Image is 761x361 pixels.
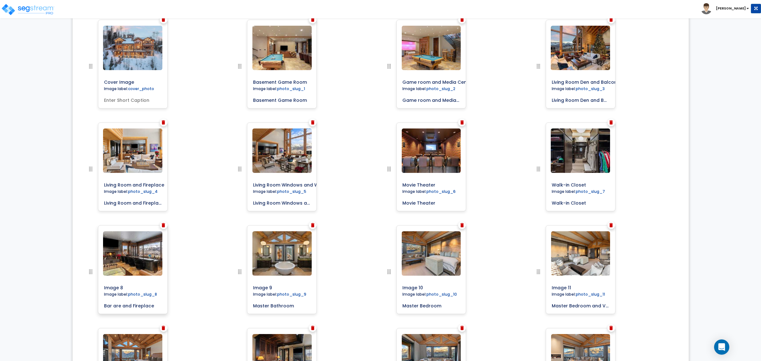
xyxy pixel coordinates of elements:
[549,95,612,103] input: Living Room Den and Balcony
[311,17,315,22] img: Trash Icon
[385,268,393,276] img: drag handle
[250,189,309,196] label: Image label:
[101,300,164,309] input: Bar are and Fireplace
[1,3,55,16] img: logo_pro_r.png
[535,62,542,70] img: drag handle
[426,86,455,91] label: photo_slug_2
[236,165,244,173] img: drag handle
[87,165,94,173] img: drag handle
[576,189,605,194] label: photo_slug_7
[162,326,165,330] img: Trash Icon
[311,120,315,125] img: Trash Icon
[400,86,458,93] label: Image label:
[87,62,94,70] img: drag handle
[101,189,160,196] label: Image label:
[311,223,315,227] img: Trash Icon
[250,86,308,93] label: Image label:
[128,189,158,194] label: photo_slug_4
[576,86,605,91] label: photo_slug_3
[426,292,457,297] label: photo_slug_10
[101,86,157,93] label: Image label:
[87,268,94,276] img: drag handle
[426,189,456,194] label: photo_slug_6
[400,300,463,309] input: Master Bedroom
[549,179,641,188] input: Walk-in Closet
[400,292,459,299] label: Image label:
[549,197,612,206] input: Walk-in Closet
[400,189,458,196] label: Image label:
[162,120,165,125] img: Trash Icon
[609,326,613,330] img: Trash Icon
[236,62,244,70] img: drag handle
[535,268,542,276] img: drag handle
[277,189,306,194] label: photo_slug_5
[128,86,154,91] label: cover_photo
[460,223,464,227] img: Trash Icon
[576,292,605,297] label: photo_slug_11
[701,3,712,14] img: avatar.png
[609,120,613,125] img: Trash Icon
[250,300,313,309] input: Master Bathroom
[716,6,746,11] b: [PERSON_NAME]
[400,197,463,206] input: Movie Theater
[460,120,464,125] img: Trash Icon
[277,86,305,91] label: photo_slug_1
[549,300,612,309] input: Master Bedroom and Vaulted Ceiling
[250,95,313,103] input: Basement Game Room
[549,189,608,196] label: Image label:
[250,197,313,206] input: Living Room Windows and Wood Columns
[714,339,729,355] div: Open Intercom Messenger
[101,197,164,206] input: Living Room and Fireplace
[609,17,613,22] img: Trash Icon
[162,17,165,22] img: Trash Icon
[385,62,393,70] img: drag handle
[162,223,165,227] img: Trash Icon
[236,268,244,276] img: drag handle
[250,292,309,299] label: Image label:
[250,179,342,188] input: Living Room Windows and Wood Columns
[460,17,464,22] img: Trash Icon
[385,165,393,173] img: drag handle
[549,292,608,299] label: Image label:
[101,179,193,188] input: Living Room and Fireplace
[311,326,315,330] img: Trash Icon
[460,326,464,330] img: Trash Icon
[609,223,613,227] img: Trash Icon
[549,76,641,85] input: Living Room Den and Balcony
[101,95,164,103] input: Enter Short Caption
[535,165,542,173] img: drag handle
[101,292,159,299] label: Image label:
[549,86,607,93] label: Image label:
[400,179,491,188] input: Movie Theater
[400,76,491,85] input: Game room and Media Center
[128,292,157,297] label: photo_slug_8
[277,292,306,297] label: photo_slug_9
[400,95,463,103] input: Game room and Media Center
[250,76,342,85] input: Basement Game Room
